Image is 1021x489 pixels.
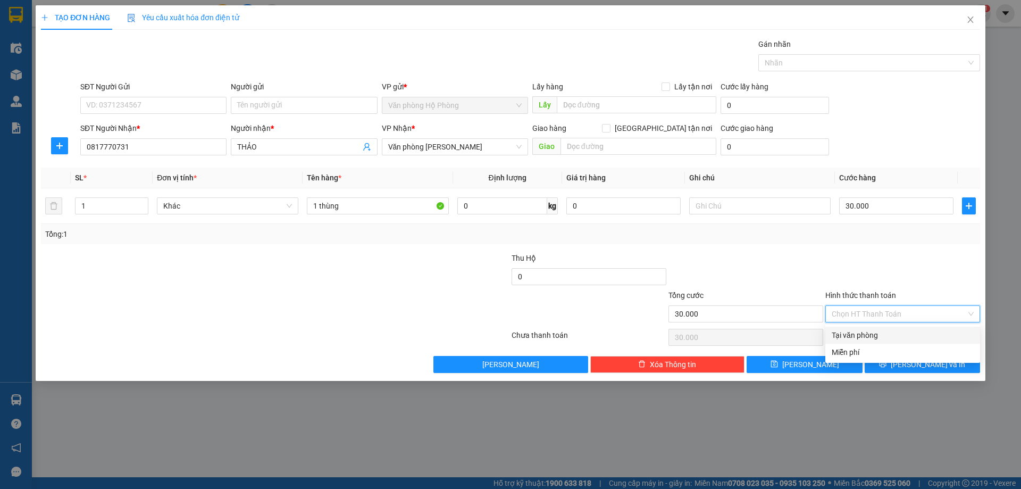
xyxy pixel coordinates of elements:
span: plus [963,202,975,210]
div: VP gửi [382,81,528,93]
input: VD: Bàn, Ghế [307,197,448,214]
span: Cước hàng [839,173,876,182]
button: plus [51,137,68,154]
span: Tên hàng [307,173,341,182]
b: [PERSON_NAME] [61,7,150,20]
span: Tổng cước [668,291,704,300]
span: Lấy hàng [532,82,563,91]
div: Người gửi [231,81,377,93]
div: Chưa thanh toán [510,329,667,348]
b: GỬI : Văn phòng Hộ Phòng [5,67,183,84]
button: plus [962,197,976,214]
span: Khác [163,198,292,214]
div: SĐT Người Gửi [80,81,227,93]
span: Giá trị hàng [566,173,606,182]
span: [PERSON_NAME] [782,359,839,370]
button: printer[PERSON_NAME] và In [865,356,980,373]
span: phone [61,39,70,47]
label: Cước giao hàng [721,124,773,132]
span: Lấy [532,96,557,113]
span: save [771,360,778,369]
li: 02839.63.63.63 [5,37,203,50]
span: Định lượng [489,173,526,182]
input: Dọc đường [557,96,716,113]
span: [PERSON_NAME] và In [891,359,965,370]
div: Người nhận [231,122,377,134]
span: SL [75,173,83,182]
div: Miễn phí [832,346,974,358]
span: printer [879,360,886,369]
input: Cước giao hàng [721,138,829,155]
button: Close [956,5,985,35]
span: TẠO ĐƠN HÀNG [41,13,110,22]
button: deleteXóa Thông tin [590,356,745,373]
th: Ghi chú [685,168,835,188]
span: [PERSON_NAME] [482,359,539,370]
input: Ghi Chú [689,197,831,214]
label: Hình thức thanh toán [825,291,896,300]
span: Thu Hộ [512,254,536,262]
label: Gán nhãn [758,40,791,48]
button: [PERSON_NAME] [433,356,588,373]
label: Cước lấy hàng [721,82,768,91]
span: close [966,15,975,24]
input: 0 [566,197,681,214]
span: delete [638,360,646,369]
span: environment [61,26,70,34]
img: icon [127,14,136,22]
span: [GEOGRAPHIC_DATA] tận nơi [610,122,716,134]
span: Văn phòng Hộ Phòng [388,97,522,113]
span: plus [52,142,68,150]
span: Đơn vị tính [157,173,197,182]
span: user-add [363,143,371,151]
span: Yêu cầu xuất hóa đơn điện tử [127,13,239,22]
div: Tổng: 1 [45,228,394,240]
li: 85 [PERSON_NAME] [5,23,203,37]
span: Giao [532,138,560,155]
span: Văn phòng Hồ Chí Minh [388,139,522,155]
input: Dọc đường [560,138,716,155]
span: plus [41,14,48,21]
button: save[PERSON_NAME] [747,356,862,373]
button: delete [45,197,62,214]
div: Tại văn phòng [832,329,974,341]
div: SĐT Người Nhận [80,122,227,134]
span: Giao hàng [532,124,566,132]
span: Xóa Thông tin [650,359,696,370]
span: VP Nhận [382,124,412,132]
input: Cước lấy hàng [721,97,829,114]
span: Lấy tận nơi [670,81,716,93]
span: kg [547,197,558,214]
